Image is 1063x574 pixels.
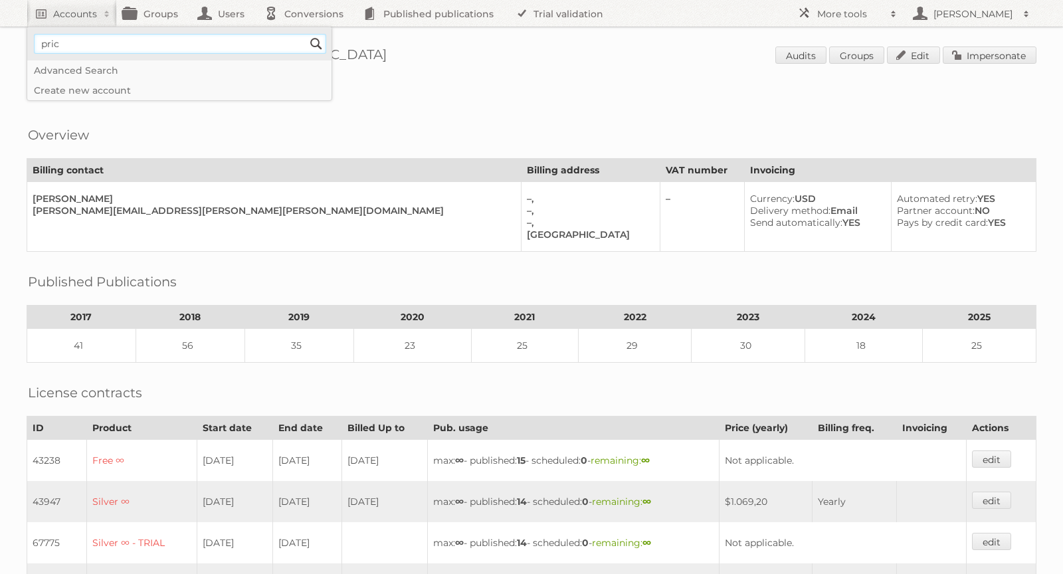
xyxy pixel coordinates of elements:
[750,205,880,217] div: Email
[582,537,589,549] strong: 0
[930,7,1016,21] h2: [PERSON_NAME]
[272,481,342,522] td: [DATE]
[896,417,967,440] th: Invoicing
[750,217,880,229] div: YES
[897,205,975,217] span: Partner account:
[720,417,812,440] th: Price (yearly)
[197,417,272,440] th: Start date
[750,205,830,217] span: Delivery method:
[197,440,272,482] td: [DATE]
[527,205,648,217] div: –,
[28,383,142,403] h2: License contracts
[342,440,427,482] td: [DATE]
[342,481,427,522] td: [DATE]
[967,417,1036,440] th: Actions
[53,7,97,21] h2: Accounts
[353,329,471,363] td: 23
[972,450,1011,468] a: edit
[86,481,197,522] td: Silver ∞
[750,217,842,229] span: Send automatically:
[943,47,1036,64] a: Impersonate
[27,481,87,522] td: 43947
[591,454,650,466] span: remaining:
[244,329,353,363] td: 35
[27,80,332,100] a: Create new account
[27,47,1036,66] h1: Account 36342: [PERSON_NAME][GEOGRAPHIC_DATA]
[427,481,720,522] td: max: - published: - scheduled: -
[272,440,342,482] td: [DATE]
[720,440,967,482] td: Not applicable.
[812,481,896,522] td: Yearly
[517,496,527,508] strong: 14
[455,496,464,508] strong: ∞
[692,306,805,329] th: 2023
[897,217,1026,229] div: YES
[592,496,651,508] span: remaining:
[805,306,922,329] th: 2024
[27,86,1036,98] div: contract 68739 has been agreed on in ticket #25245
[923,306,1036,329] th: 2025
[972,492,1011,509] a: edit
[897,193,1026,205] div: YES
[517,454,526,466] strong: 15
[522,159,660,182] th: Billing address
[887,47,940,64] a: Edit
[342,417,427,440] th: Billed Up to
[33,205,510,217] div: [PERSON_NAME][EMAIL_ADDRESS][PERSON_NAME][PERSON_NAME][DOMAIN_NAME]
[455,537,464,549] strong: ∞
[136,329,244,363] td: 56
[642,496,651,508] strong: ∞
[27,60,332,80] a: Advanced Search
[27,306,136,329] th: 2017
[581,454,587,466] strong: 0
[660,159,744,182] th: VAT number
[829,47,884,64] a: Groups
[306,34,326,54] input: Search
[897,193,977,205] span: Automated retry:
[817,7,884,21] h2: More tools
[27,417,87,440] th: ID
[692,329,805,363] td: 30
[272,417,342,440] th: End date
[28,125,89,145] h2: Overview
[136,306,244,329] th: 2018
[744,159,1036,182] th: Invoicing
[86,522,197,563] td: Silver ∞ - TRIAL
[517,537,527,549] strong: 14
[427,417,720,440] th: Pub. usage
[353,306,471,329] th: 2020
[27,159,522,182] th: Billing contact
[472,306,579,329] th: 2021
[720,522,967,563] td: Not applicable.
[33,193,510,205] div: [PERSON_NAME]
[455,454,464,466] strong: ∞
[86,417,197,440] th: Product
[472,329,579,363] td: 25
[427,440,720,482] td: max: - published: - scheduled: -
[527,193,648,205] div: –,
[775,47,826,64] a: Audits
[197,481,272,522] td: [DATE]
[244,306,353,329] th: 2019
[578,306,692,329] th: 2022
[805,329,922,363] td: 18
[750,193,880,205] div: USD
[750,193,795,205] span: Currency:
[272,522,342,563] td: [DATE]
[86,440,197,482] td: Free ∞
[641,454,650,466] strong: ∞
[812,417,896,440] th: Billing freq.
[28,272,177,292] h2: Published Publications
[27,440,87,482] td: 43238
[642,537,651,549] strong: ∞
[578,329,692,363] td: 29
[27,329,136,363] td: 41
[592,537,651,549] span: remaining:
[527,229,648,240] div: [GEOGRAPHIC_DATA]
[972,533,1011,550] a: edit
[27,522,87,563] td: 67775
[660,182,744,252] td: –
[897,217,988,229] span: Pays by credit card:
[582,496,589,508] strong: 0
[197,522,272,563] td: [DATE]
